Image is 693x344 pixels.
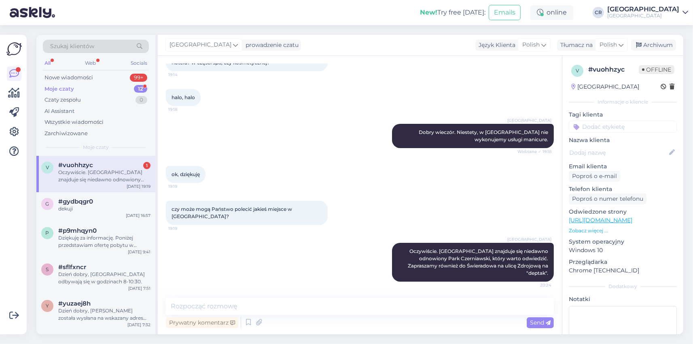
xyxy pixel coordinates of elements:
[576,68,579,74] span: v
[46,303,49,309] span: y
[631,40,676,51] div: Archiwum
[569,208,677,216] p: Odwiedzone strony
[517,149,551,155] span: Widziane ✓ 19:18
[58,161,93,169] span: #vuohhzyc
[569,246,677,255] p: Windows 10
[569,227,677,234] p: Zobacz więcej ...
[607,6,688,19] a: [GEOGRAPHIC_DATA][GEOGRAPHIC_DATA]
[557,41,593,49] div: Tłumacz na
[522,40,540,49] span: Polish
[168,225,199,231] span: 19:19
[46,201,49,207] span: g
[593,7,604,18] div: CR
[607,13,679,19] div: [GEOGRAPHIC_DATA]
[569,121,677,133] input: Dodać etykietę
[569,162,677,171] p: Email klienta
[639,65,674,74] span: Offline
[569,110,677,119] p: Tagi klienta
[530,319,551,326] span: Send
[588,65,639,74] div: # vuohhzyc
[521,282,551,288] span: 20:24
[507,117,551,123] span: [GEOGRAPHIC_DATA]
[58,307,150,322] div: Dzień dobry, [PERSON_NAME] została wysłana na wskazany adres mailowy.
[489,5,521,20] button: Emails
[45,85,74,93] div: Moje czaty
[58,198,93,205] span: #gydbqgr0
[45,74,93,82] div: Nowe wiadomości
[569,193,646,204] div: Poproś o numer telefonu
[6,41,22,57] img: Askly Logo
[168,72,199,78] span: 19:14
[569,238,677,246] p: System operacyjny
[58,227,97,234] span: #p9mhqyn0
[46,230,49,236] span: p
[242,41,299,49] div: prowadzenie czatu
[84,58,98,68] div: Web
[134,85,147,93] div: 12
[168,106,199,113] span: 19:18
[569,148,668,157] input: Dodaj nazwę
[45,118,104,126] div: Wszystkie wiadomości
[172,171,200,177] span: ok, dziękuję
[569,217,632,224] a: [URL][DOMAIN_NAME]
[569,295,677,304] p: Notatki
[130,74,147,82] div: 99+
[127,183,150,189] div: [DATE] 19:19
[143,162,150,169] div: 1
[45,130,88,138] div: Zarchiwizowane
[128,249,150,255] div: [DATE] 9:41
[420,8,485,17] div: Try free [DATE]:
[58,169,150,183] div: Oczywiście. [GEOGRAPHIC_DATA] znajduje się niedawno odnowiony Park Czerniawski, który warto odwie...
[46,164,49,170] span: v
[569,258,677,266] p: Przeglądarka
[569,266,677,275] p: Chrome [TECHNICAL_ID]
[420,8,437,16] b: New!
[128,285,150,291] div: [DATE] 7:51
[83,144,109,151] span: Moje czaty
[600,40,617,49] span: Polish
[530,5,573,20] div: online
[127,322,150,328] div: [DATE] 7:32
[172,206,293,219] span: czy może mogą Państwo polecić jakieś miejsce w [GEOGRAPHIC_DATA]?
[136,96,147,104] div: 0
[507,236,551,242] span: [GEOGRAPHIC_DATA]
[419,129,549,142] span: Dobry wieczór. Niestety, w [GEOGRAPHIC_DATA] nie wykonujemy usługi manicure.
[569,98,677,106] div: Informacje o kliencie
[129,58,149,68] div: Socials
[569,171,620,182] div: Poproś o e-mail
[172,94,195,100] span: halo, halo
[58,234,150,249] div: Dziękuję za informację. Poniżej przedstawiam ofertę pobytu w pakiecie "Jesienna Promocja". W term...
[45,107,74,115] div: AI Assistant
[166,317,238,328] div: Prywatny komentarz
[607,6,679,13] div: [GEOGRAPHIC_DATA]
[126,212,150,219] div: [DATE] 16:57
[408,248,549,276] span: Oczywiście. [GEOGRAPHIC_DATA] znajduje się niedawno odnowiony Park Czerniawski, który warto odwie...
[170,40,231,49] span: [GEOGRAPHIC_DATA]
[45,96,81,104] div: Czaty zespołu
[569,283,677,290] div: Dodatkowy
[571,83,639,91] div: [GEOGRAPHIC_DATA]
[43,58,52,68] div: All
[58,263,86,271] span: #sflfxncr
[168,183,199,189] span: 19:19
[569,136,677,144] p: Nazwa klienta
[46,266,49,272] span: s
[58,205,150,212] div: dekuji
[569,185,677,193] p: Telefon klienta
[50,42,94,51] span: Szukaj klientów
[58,300,91,307] span: #yuzaej8h
[475,41,515,49] div: Język Klienta
[58,271,150,285] div: Dzień dobry, [GEOGRAPHIC_DATA] odbywają się w godzinach 8-10:30.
